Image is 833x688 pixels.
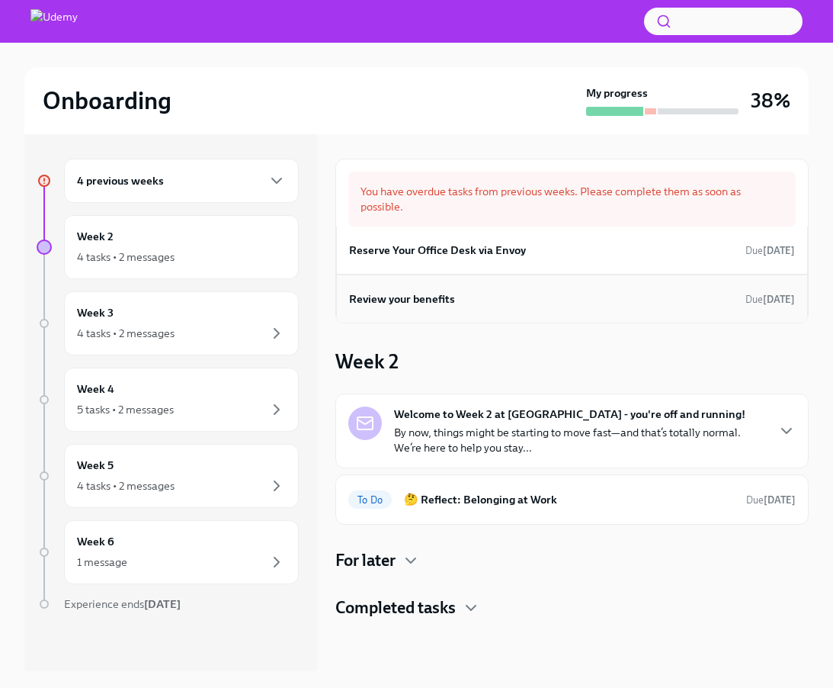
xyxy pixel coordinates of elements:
[349,239,795,262] a: Reserve Your Office Desk via EnvoyDue[DATE]
[348,172,796,227] div: You have overdue tasks from previous weeks. Please complete them as soon as possible.
[77,381,114,397] h6: Week 4
[144,597,181,611] strong: [DATE]
[77,478,175,493] div: 4 tasks • 2 messages
[64,597,181,611] span: Experience ends
[37,215,299,279] a: Week 24 tasks • 2 messages
[30,9,78,34] img: Udemy
[335,549,396,572] h4: For later
[335,596,809,619] div: Completed tasks
[394,425,765,455] p: By now, things might be starting to move fast—and that’s totally normal. We’re here to help you s...
[349,242,526,259] h6: Reserve Your Office Desk via Envoy
[348,494,392,506] span: To Do
[348,487,796,512] a: To Do🤔 Reflect: Belonging at WorkDue[DATE]
[77,533,114,550] h6: Week 6
[394,407,745,422] strong: Welcome to Week 2 at [GEOGRAPHIC_DATA] - you're off and running!
[77,457,114,474] h6: Week 5
[404,491,734,508] h6: 🤔 Reflect: Belonging at Work
[43,85,171,116] h2: Onboarding
[746,493,796,507] span: September 6th, 2025 11:00
[745,243,795,258] span: August 30th, 2025 13:00
[763,245,795,256] strong: [DATE]
[37,520,299,584] a: Week 61 message
[335,549,809,572] div: For later
[335,596,456,619] h4: Completed tasks
[746,494,796,506] span: Due
[77,172,164,189] h6: 4 previous weeks
[586,85,648,101] strong: My progress
[745,294,795,305] span: Due
[77,402,174,417] div: 5 tasks • 2 messages
[745,292,795,307] span: September 1st, 2025 11:00
[77,228,114,245] h6: Week 2
[745,245,795,256] span: Due
[751,87,790,114] h3: 38%
[763,294,795,305] strong: [DATE]
[77,304,114,321] h6: Week 3
[764,494,796,506] strong: [DATE]
[349,291,455,307] h6: Review your benefits
[77,555,127,570] div: 1 message
[77,326,175,341] div: 4 tasks • 2 messages
[37,444,299,508] a: Week 54 tasks • 2 messages
[349,288,795,310] a: Review your benefitsDue[DATE]
[77,249,175,265] div: 4 tasks • 2 messages
[37,368,299,432] a: Week 45 tasks • 2 messages
[335,348,399,375] h3: Week 2
[64,159,299,203] div: 4 previous weeks
[37,291,299,355] a: Week 34 tasks • 2 messages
